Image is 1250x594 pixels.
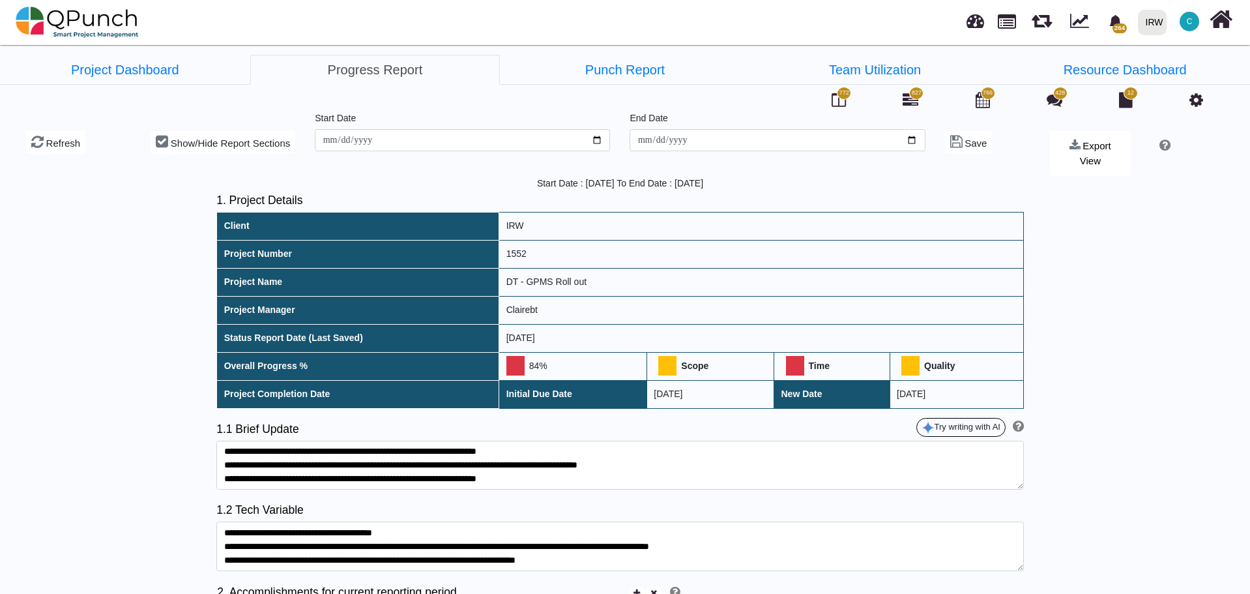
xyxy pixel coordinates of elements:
i: Gantt [903,92,918,108]
th: Client [217,212,499,240]
span: Projects [998,8,1016,29]
i: Punch Discussion [1047,92,1062,108]
a: 827 [903,97,918,108]
th: New Date [774,380,890,408]
th: Initial Due Date [499,380,647,408]
i: Board [832,92,846,108]
span: 827 [912,89,922,98]
a: C [1172,1,1207,42]
td: [DATE] [890,380,1023,408]
h5: 1.2 Tech Variable [216,503,1024,517]
span: 772 [839,89,849,98]
i: Document Library [1119,92,1133,108]
th: Time [774,352,890,380]
span: 428 [1055,89,1065,98]
span: Start Date : [DATE] To End Date : [DATE] [537,178,703,188]
a: Help [1008,423,1024,433]
a: Team Utilization [750,55,1000,85]
a: Punch Report [500,55,750,85]
th: Overall Progress % [217,352,499,380]
button: Show/Hide Report Sections [151,131,295,154]
a: IRW [1132,1,1172,44]
td: 1552 [499,240,1024,268]
a: Resource Dashboard [1000,55,1250,85]
legend: Start Date [315,111,610,129]
span: Clairebt [1180,12,1199,31]
th: Scope [647,352,774,380]
img: google-gemini-icon.8b74464.png [922,421,935,434]
button: Try writing with AI [916,418,1006,438]
button: Save [945,131,993,154]
th: Project Number [217,240,499,268]
button: Export View [1050,131,1131,176]
span: 264 [1112,23,1126,33]
th: Project Manager [217,296,499,324]
svg: bell fill [1109,15,1122,29]
td: [DATE] [499,324,1024,352]
td: Clairebt [499,296,1024,324]
h5: 1.1 Brief Update [216,423,620,436]
th: Quality [890,352,1023,380]
th: Status Report Date (Last Saved) [217,324,499,352]
td: [DATE] [647,380,774,408]
a: Help [1155,141,1170,152]
div: IRW [1146,11,1163,34]
div: Notification [1104,10,1127,33]
td: 84% [499,352,647,380]
img: qpunch-sp.fa6292f.png [16,3,139,42]
span: Save [965,138,987,149]
span: Releases [1032,7,1052,28]
td: IRW [499,212,1024,240]
legend: End Date [630,111,925,129]
i: Home [1210,7,1232,32]
span: Export View [1080,140,1111,166]
button: Refresh [26,131,85,154]
th: Project Completion Date [217,380,499,408]
i: Calendar [976,92,990,108]
h5: 1. Project Details [216,194,1024,207]
div: Dynamic Report [1064,1,1101,44]
td: DT - GPMS Roll out [499,268,1024,296]
span: 766 [983,89,993,98]
a: bell fill264 [1101,1,1133,42]
span: Dashboard [967,8,984,27]
a: Progress Report [250,55,501,85]
span: C [1187,18,1193,25]
span: 12 [1127,89,1134,98]
th: Project Name [217,268,499,296]
span: Refresh [46,138,81,149]
span: Show/Hide Report Sections [171,138,290,149]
